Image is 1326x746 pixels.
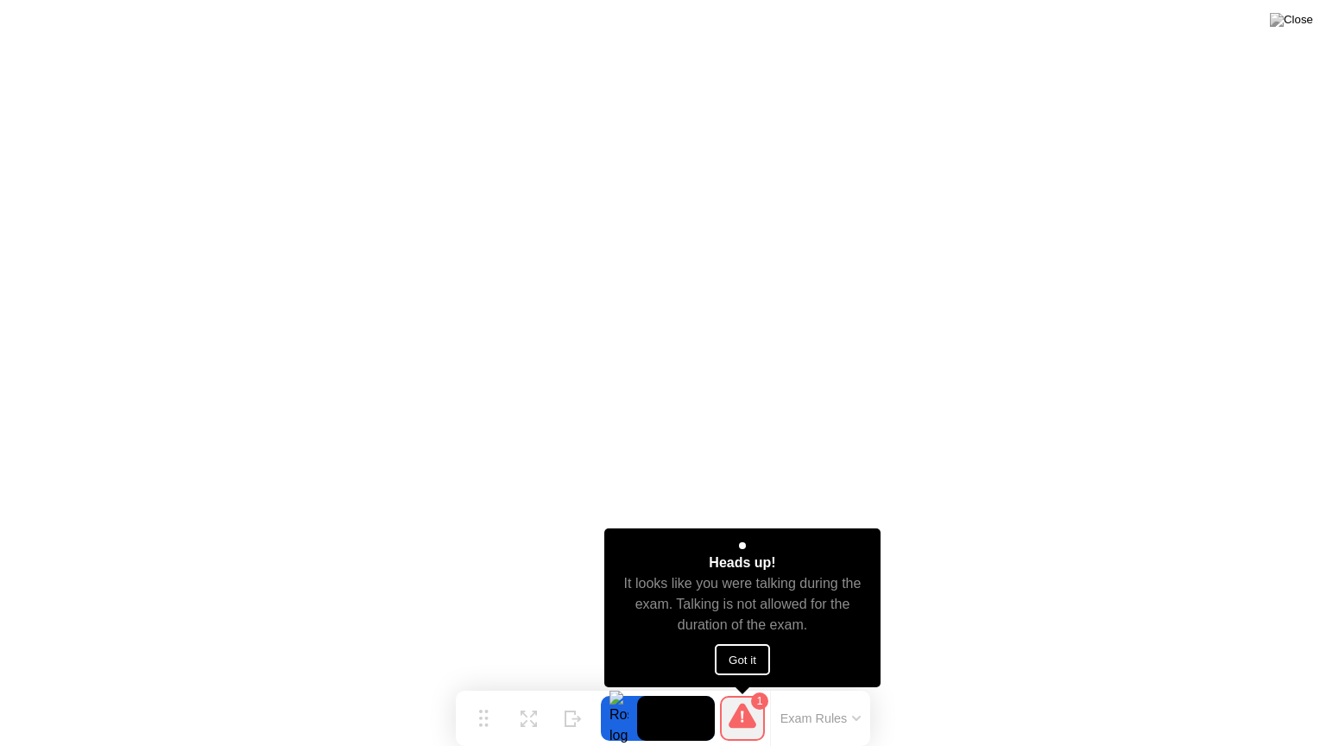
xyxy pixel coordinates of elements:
div: 1 [751,692,768,710]
button: Got it [715,644,770,675]
img: Close [1270,13,1313,27]
button: Exam Rules [775,711,867,726]
div: Heads up! [709,553,775,573]
div: It looks like you were talking during the exam. Talking is not allowed for the duration of the exam. [620,573,866,635]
